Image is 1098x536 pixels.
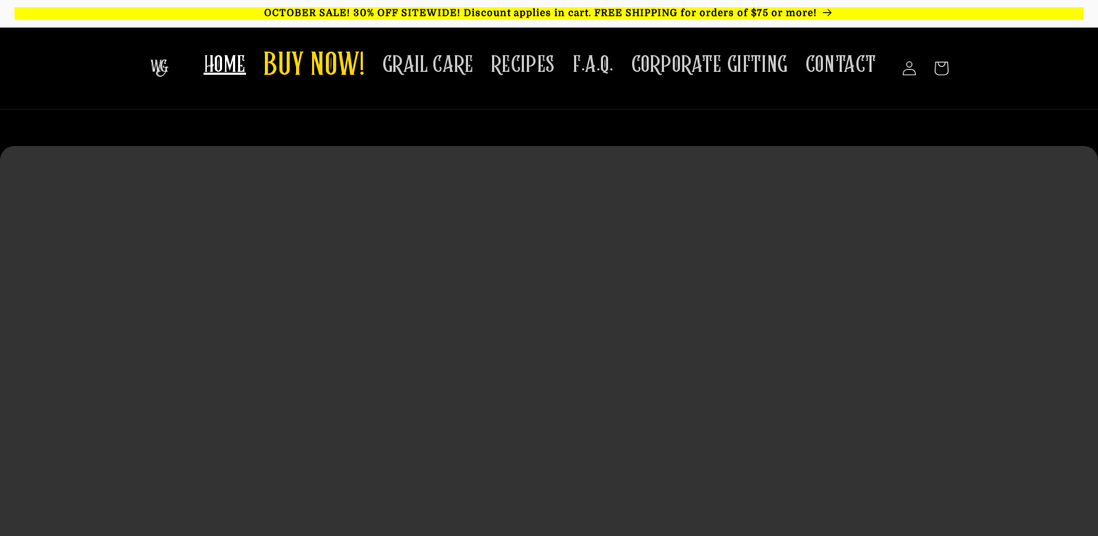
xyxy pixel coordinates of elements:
span: CORPORATE GIFTING [631,51,788,79]
a: RECIPES [483,42,564,88]
span: RECIPES [491,51,555,79]
span: CONTACT [806,51,877,79]
span: F.A.Q. [573,51,614,79]
span: HOME [204,51,246,79]
img: The Whiskey Grail [150,60,168,77]
a: CORPORATE GIFTING [623,42,797,88]
span: GRAIL CARE [382,51,474,79]
a: CONTACT [797,42,885,88]
a: BUY NOW! [255,38,374,95]
p: OCTOBER SALE! 30% OFF SITEWIDE! Discount applies in cart. FREE SHIPPING for orders of $75 or more! [15,7,1083,20]
a: F.A.Q. [564,42,623,88]
a: HOME [195,42,255,88]
a: GRAIL CARE [374,42,483,88]
span: BUY NOW! [263,46,365,86]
